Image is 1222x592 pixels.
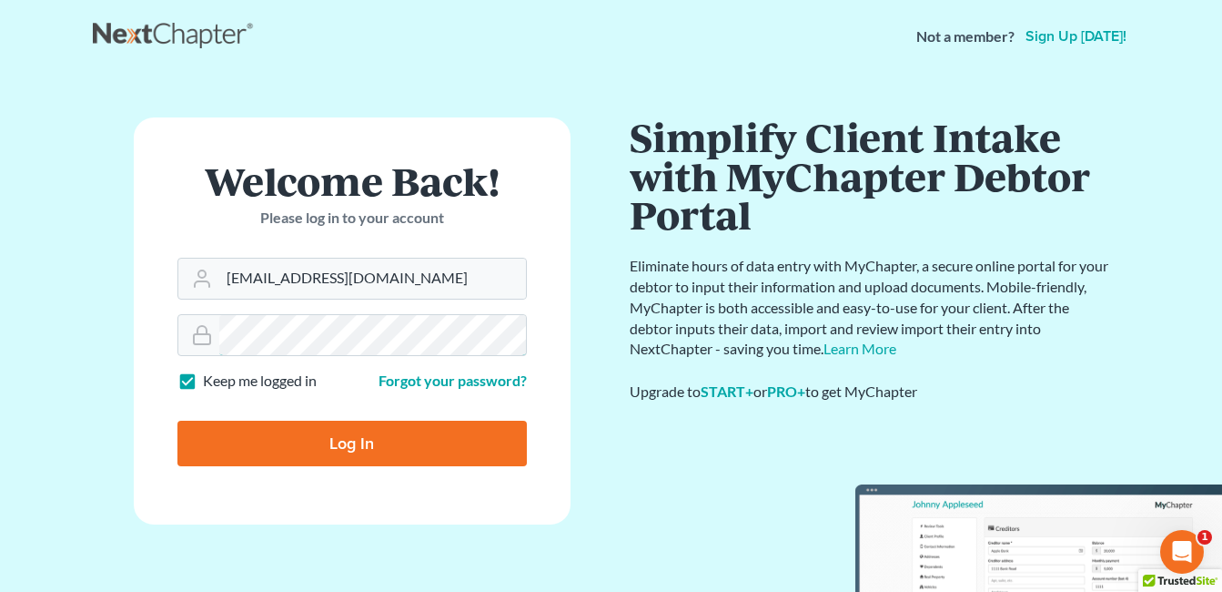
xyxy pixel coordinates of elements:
iframe: Intercom live chat [1160,530,1204,574]
a: PRO+ [767,383,805,400]
div: Upgrade to or to get MyChapter [630,382,1112,403]
strong: Not a member? [916,26,1015,47]
span: 1 [1197,530,1212,545]
input: Email Address [219,259,526,299]
p: Eliminate hours of data entry with MyChapter, a secure online portal for your debtor to input the... [630,256,1112,360]
a: Learn More [823,340,896,357]
h1: Simplify Client Intake with MyChapter Debtor Portal [630,117,1112,234]
a: Sign up [DATE]! [1022,29,1130,44]
p: Please log in to your account [177,208,527,229]
a: START+ [701,383,753,400]
label: Keep me logged in [203,371,317,392]
input: Log In [177,421,527,466]
a: Forgot your password? [379,372,527,389]
h1: Welcome Back! [177,161,527,200]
